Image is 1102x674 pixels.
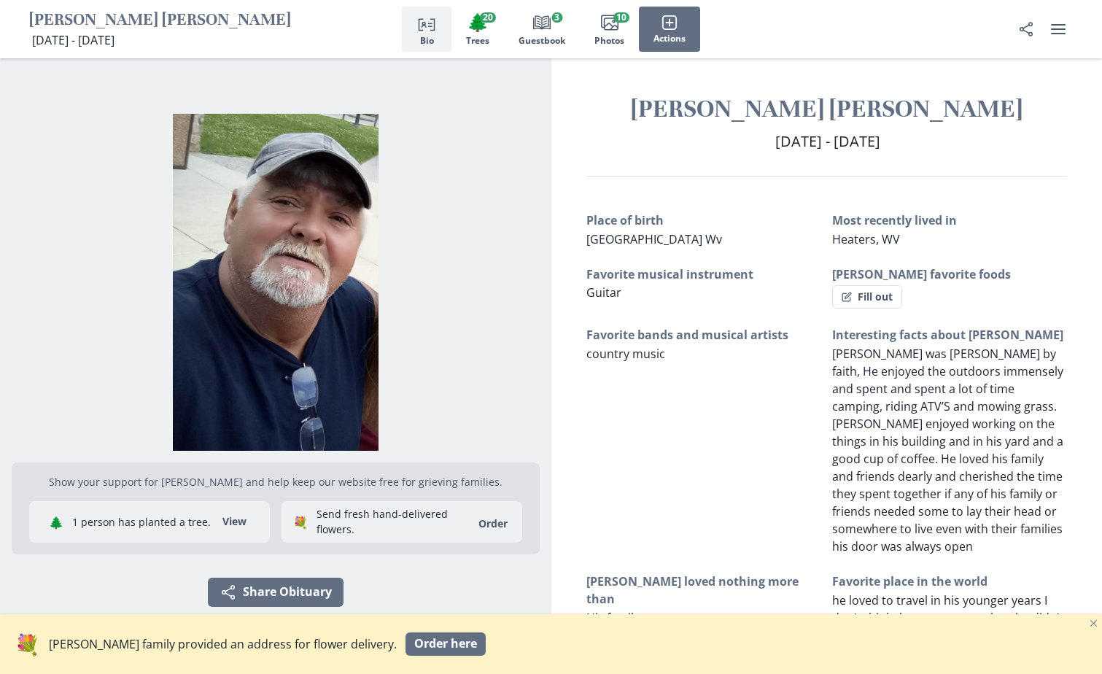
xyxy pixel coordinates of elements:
button: Actions [639,7,700,52]
span: 10 [613,12,629,23]
a: Order [470,516,516,530]
span: Order here [414,637,477,651]
span: he loved to travel in his younger years I don't think there was not a place he didn't love [832,592,1064,643]
h1: [PERSON_NAME] [PERSON_NAME] [586,93,1068,125]
p: [PERSON_NAME] family provided an address for flower delivery. [49,635,397,653]
h3: Most recently lived in [832,212,1067,229]
button: Photos [580,7,639,52]
h3: Favorite musical instrument [586,266,821,283]
h3: [PERSON_NAME] favorite foods [832,266,1067,283]
button: Bio [402,7,451,52]
span: Heaters, WV [832,231,900,247]
span: Actions [653,34,686,44]
span: 20 [480,12,496,23]
span: [DATE] - [DATE] [775,131,880,151]
img: Photo of Buddy Wilcox [12,114,540,451]
span: [DATE] - [DATE] [32,32,115,48]
h3: Favorite bands and musical artists [586,326,821,344]
span: [GEOGRAPHIC_DATA] Wv [586,231,722,247]
h3: Favorite place in the world [832,573,1067,590]
h3: Place of birth [586,212,821,229]
span: Photos [594,36,624,46]
span: flowers [15,630,40,658]
span: country music [586,346,665,362]
button: Share Obituary [208,578,344,607]
h3: [PERSON_NAME] loved nothing more than [586,573,821,608]
a: Order here [406,632,486,656]
h3: Interesting facts about [PERSON_NAME] [832,326,1067,344]
h1: [PERSON_NAME] [PERSON_NAME] [29,9,291,32]
button: user menu [1044,15,1073,44]
button: Close [1084,614,1102,632]
button: Trees [451,7,504,52]
span: 3 [551,12,562,23]
p: Show your support for [PERSON_NAME] and help keep our website free for grieving families. [29,474,522,489]
span: His family [586,610,640,626]
span: Trees [466,36,489,46]
button: Share Obituary [1012,15,1041,44]
span: [PERSON_NAME] was [PERSON_NAME] by faith, He enjoyed the outdoors immensely and spent and spent a... [832,346,1063,554]
span: Guestbook [519,36,565,46]
button: Guestbook [504,7,580,52]
button: View [214,511,255,534]
span: Tree [467,12,489,33]
button: Fill out [832,285,902,309]
span: Bio [420,36,434,46]
span: Guitar [586,284,621,301]
div: Open photos full screen [12,102,540,451]
a: flowers [15,629,40,659]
